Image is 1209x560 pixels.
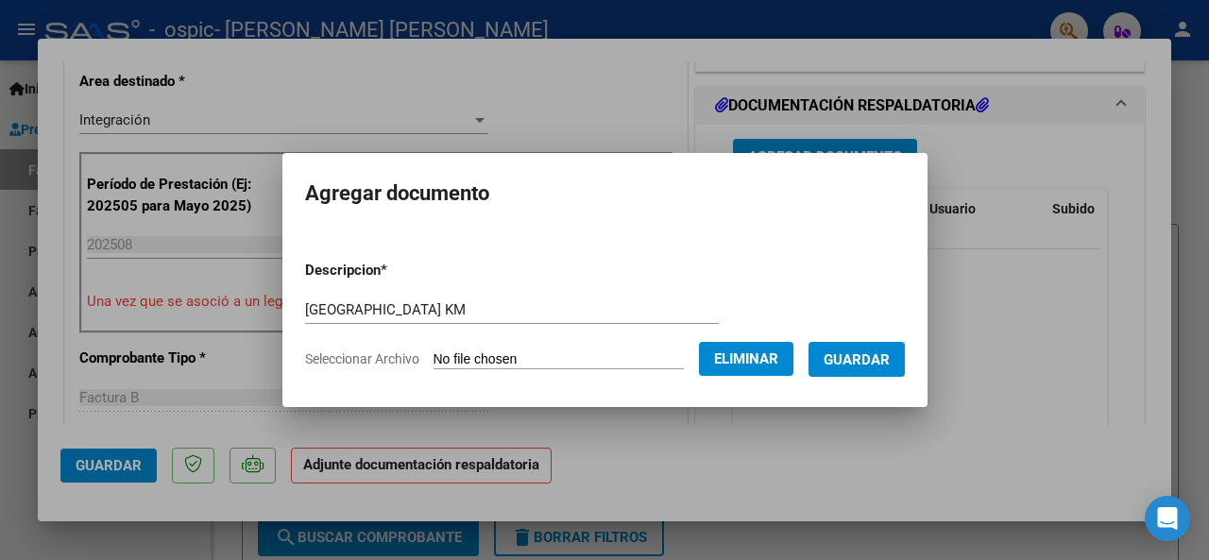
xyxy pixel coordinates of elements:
p: Descripcion [305,260,485,281]
span: Guardar [824,351,890,368]
span: Eliminar [714,350,778,367]
button: Eliminar [699,342,793,376]
div: Open Intercom Messenger [1145,496,1190,541]
h2: Agregar documento [305,176,905,212]
button: Guardar [809,342,905,377]
span: Seleccionar Archivo [305,351,419,366]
